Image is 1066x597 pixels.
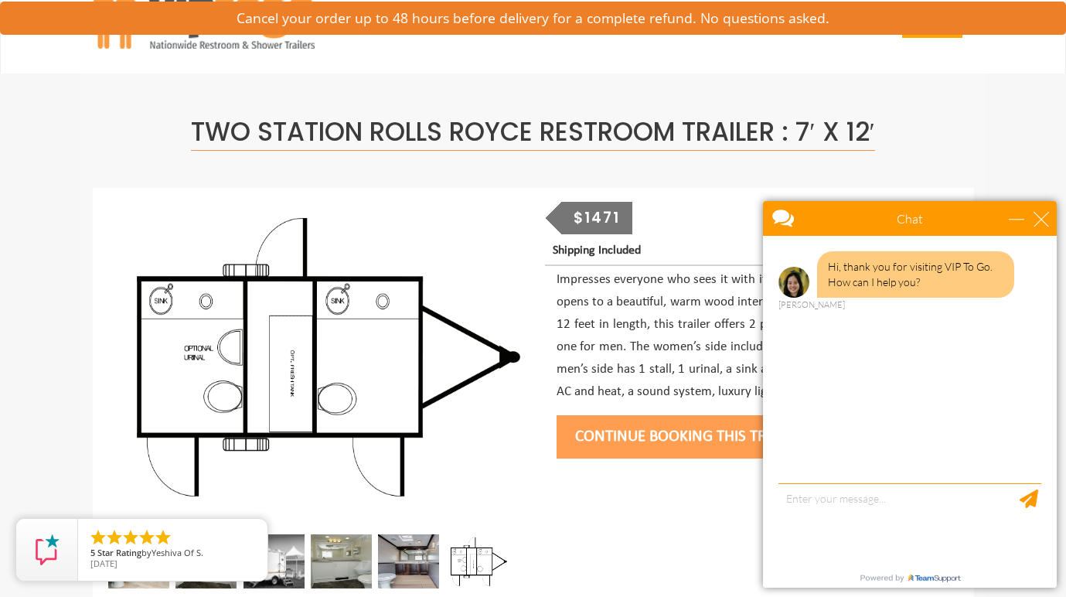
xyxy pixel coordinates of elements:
[138,528,156,547] li: 
[311,534,372,588] img: Gel 2 station 03
[754,192,1066,597] iframe: Live Chat Box
[152,547,203,558] span: Yeshiva Of S.
[121,528,140,547] li: 
[557,428,821,445] a: Continue Booking this trailer
[89,528,107,547] li: 
[105,528,124,547] li: 
[378,534,439,588] img: A close view of inside of a station with a stall, mirror and cabinets
[446,534,507,588] img: Floor Plan of 2 station restroom with sink and toilet
[557,415,821,459] button: Continue Booking this trailer
[90,548,255,559] span: by
[557,269,951,403] p: Impresses everyone who sees it with its clean, simple white exterior that opens to a beautiful, w...
[97,547,141,558] span: Star Rating
[154,528,172,547] li: 
[191,114,874,151] span: Two Station Rolls Royce Restroom Trailer : 7′ x 12′
[561,202,632,234] div: $1471
[90,558,117,569] span: [DATE]
[32,534,63,565] img: Review Rating
[90,547,95,558] span: 5
[553,241,962,261] p: Shipping Included
[104,202,522,511] img: Side view of two station restroom trailer with separate doors for males and females
[244,534,305,588] img: A mini restroom trailer with two separate stations and separate doors for males and females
